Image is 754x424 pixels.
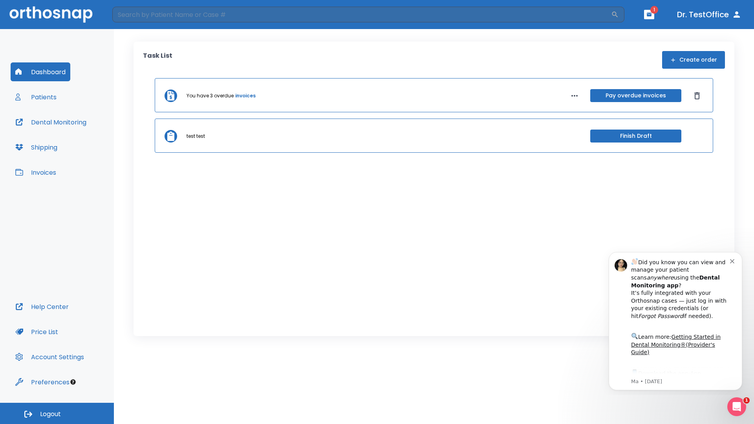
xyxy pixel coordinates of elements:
[112,7,611,22] input: Search by Patient Name or Case #
[187,92,234,99] p: You have 3 overdue
[11,322,63,341] button: Price List
[674,7,745,22] button: Dr. TestOffice
[11,297,73,316] button: Help Center
[9,6,93,22] img: Orthosnap
[34,125,104,139] a: App Store
[691,90,703,102] button: Dismiss
[727,397,746,416] iframe: Intercom live chat
[187,133,205,140] p: test test
[11,373,74,391] button: Preferences
[743,397,750,404] span: 1
[34,133,133,140] p: Message from Ma, sent 8w ago
[662,51,725,69] button: Create order
[590,130,681,143] button: Finish Draft
[40,410,61,419] span: Logout
[133,12,139,18] button: Dismiss notification
[597,245,754,395] iframe: Intercom notifications message
[11,138,62,157] button: Shipping
[34,123,133,163] div: Download the app: | ​ Let us know if you need help getting started!
[11,88,61,106] button: Patients
[143,51,172,69] p: Task List
[590,89,681,102] button: Pay overdue invoices
[11,163,61,182] button: Invoices
[235,92,256,99] a: invoices
[11,62,70,81] button: Dashboard
[650,6,658,14] span: 1
[70,378,77,386] div: Tooltip anchor
[11,113,91,132] button: Dental Monitoring
[11,347,89,366] button: Account Settings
